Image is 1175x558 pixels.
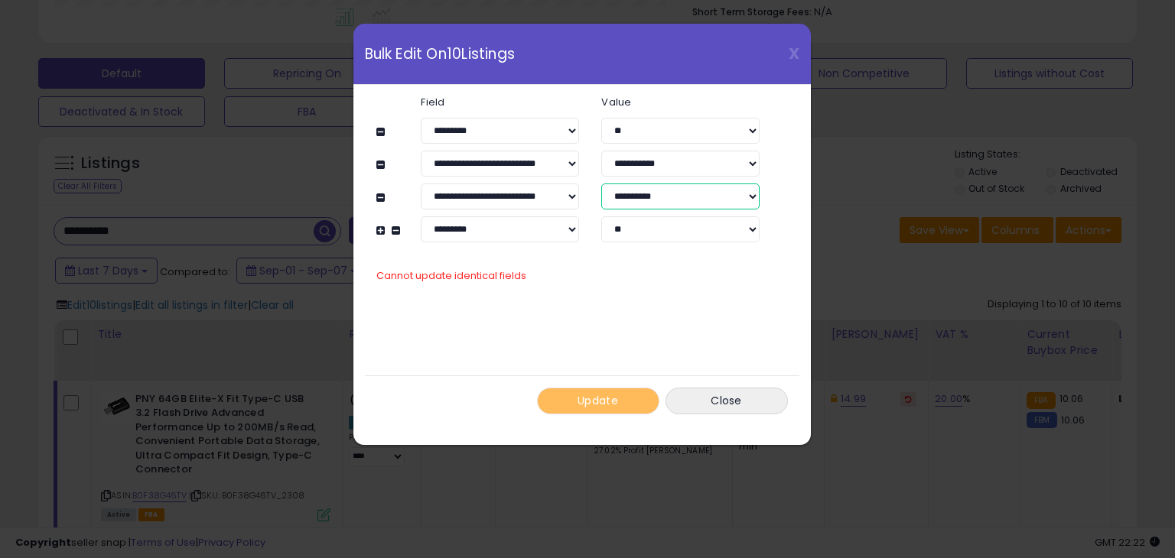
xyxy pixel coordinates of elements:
[789,43,799,64] span: X
[376,268,526,283] span: Cannot update identical fields
[666,388,788,414] button: Close
[590,97,770,107] label: Value
[409,97,590,107] label: Field
[365,47,515,61] span: Bulk Edit On 10 Listings
[578,393,618,408] span: Update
